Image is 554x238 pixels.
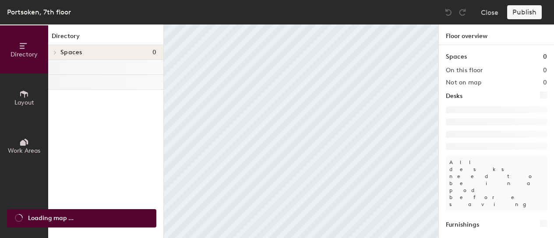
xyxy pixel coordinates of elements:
[458,8,467,17] img: Redo
[60,49,82,56] span: Spaces
[14,99,34,106] span: Layout
[446,220,479,230] h1: Furnishings
[28,213,74,223] span: Loading map ...
[48,31,163,45] h1: Directory
[439,24,554,45] h1: Floor overview
[7,7,71,17] div: Portsoken, 7th floor
[543,52,547,62] h1: 0
[444,8,453,17] img: Undo
[164,24,438,238] canvas: Map
[446,155,547,211] p: All desks need to be in a pod before saving
[446,91,462,101] h1: Desks
[446,67,483,74] h2: On this floor
[11,51,38,58] span: Directory
[152,49,156,56] span: 0
[446,52,467,62] h1: Spaces
[543,79,547,86] h2: 0
[481,5,498,19] button: Close
[446,79,481,86] h2: Not on map
[543,67,547,74] h2: 0
[8,147,40,154] span: Work Areas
